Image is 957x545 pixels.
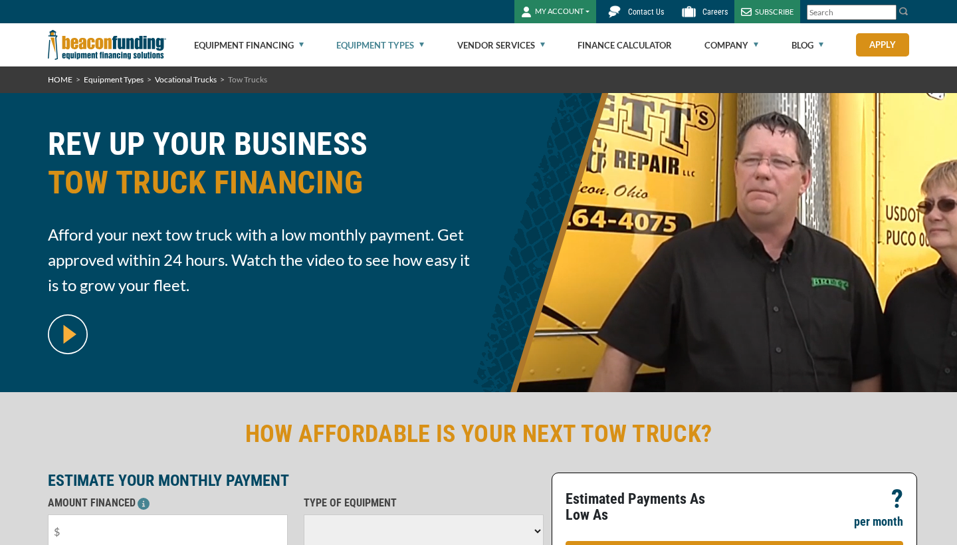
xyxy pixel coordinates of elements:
[702,7,728,17] span: Careers
[48,473,544,489] p: ESTIMATE YOUR MONTHLY PAYMENT
[856,33,909,56] a: Apply
[899,6,909,17] img: Search
[48,125,471,212] h1: REV UP YOUR BUSINESS
[304,495,544,511] p: TYPE OF EQUIPMENT
[48,314,88,354] img: video modal pop-up play button
[48,163,471,202] span: TOW TRUCK FINANCING
[228,74,267,84] span: Tow Trucks
[48,419,909,449] h2: HOW AFFORDABLE IS YOUR NEXT TOW TRUCK?
[854,514,903,530] p: per month
[194,24,304,66] a: Equipment Financing
[84,74,144,84] a: Equipment Types
[566,491,726,523] p: Estimated Payments As Low As
[883,7,893,18] a: Clear search text
[891,491,903,507] p: ?
[336,24,424,66] a: Equipment Types
[457,24,545,66] a: Vendor Services
[578,24,672,66] a: Finance Calculator
[155,74,217,84] a: Vocational Trucks
[48,74,72,84] a: HOME
[48,495,288,511] p: AMOUNT FINANCED
[628,7,664,17] span: Contact Us
[792,24,823,66] a: Blog
[48,222,471,298] span: Afford your next tow truck with a low monthly payment. Get approved within 24 hours. Watch the vi...
[48,23,166,66] img: Beacon Funding Corporation logo
[704,24,758,66] a: Company
[807,5,897,20] input: Search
